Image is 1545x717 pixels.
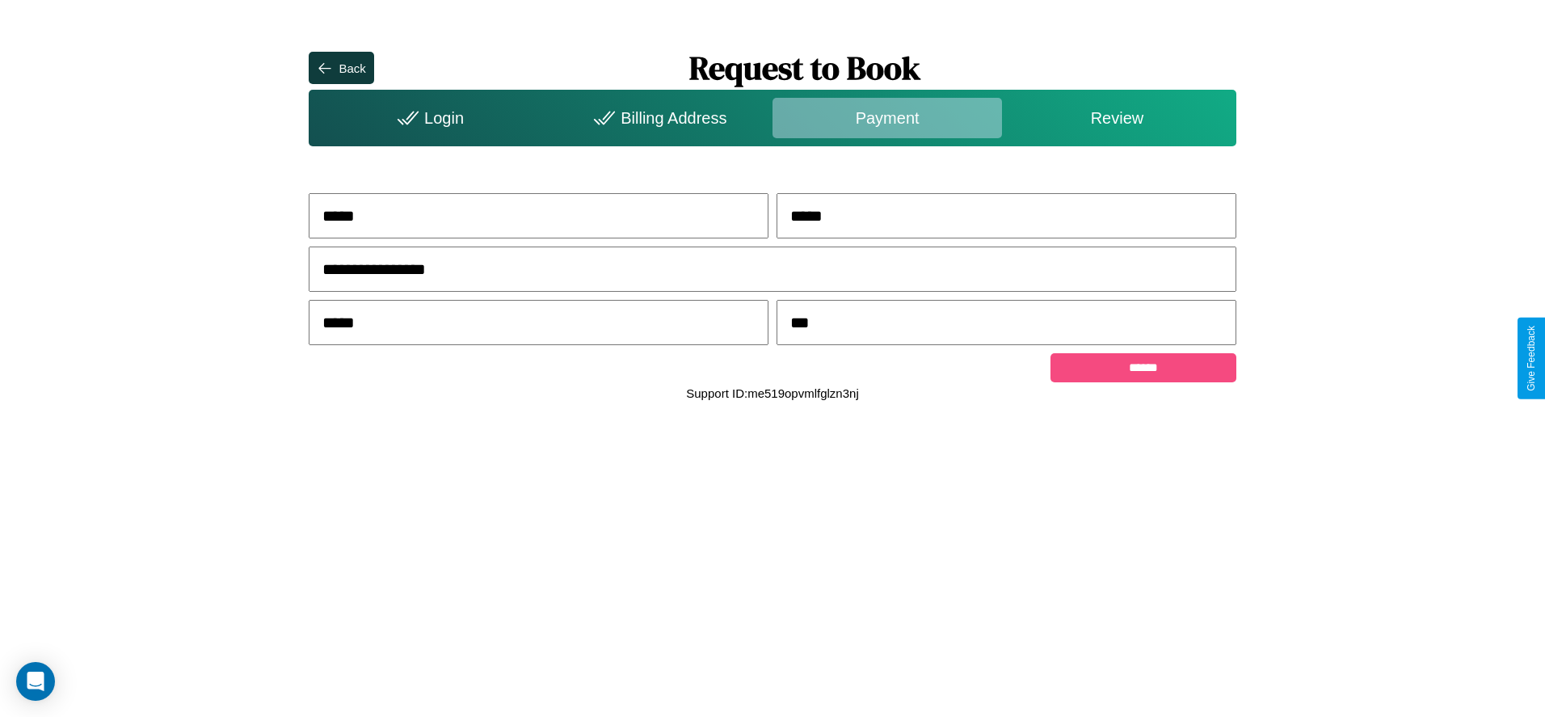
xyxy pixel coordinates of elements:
h1: Request to Book [374,46,1236,90]
p: Support ID: me519opvmlfglzn3nj [686,382,858,404]
div: Login [313,98,542,138]
div: Review [1002,98,1231,138]
div: Payment [772,98,1002,138]
button: Back [309,52,373,84]
div: Back [339,61,365,75]
div: Billing Address [543,98,772,138]
div: Open Intercom Messenger [16,662,55,701]
div: Give Feedback [1526,326,1537,391]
